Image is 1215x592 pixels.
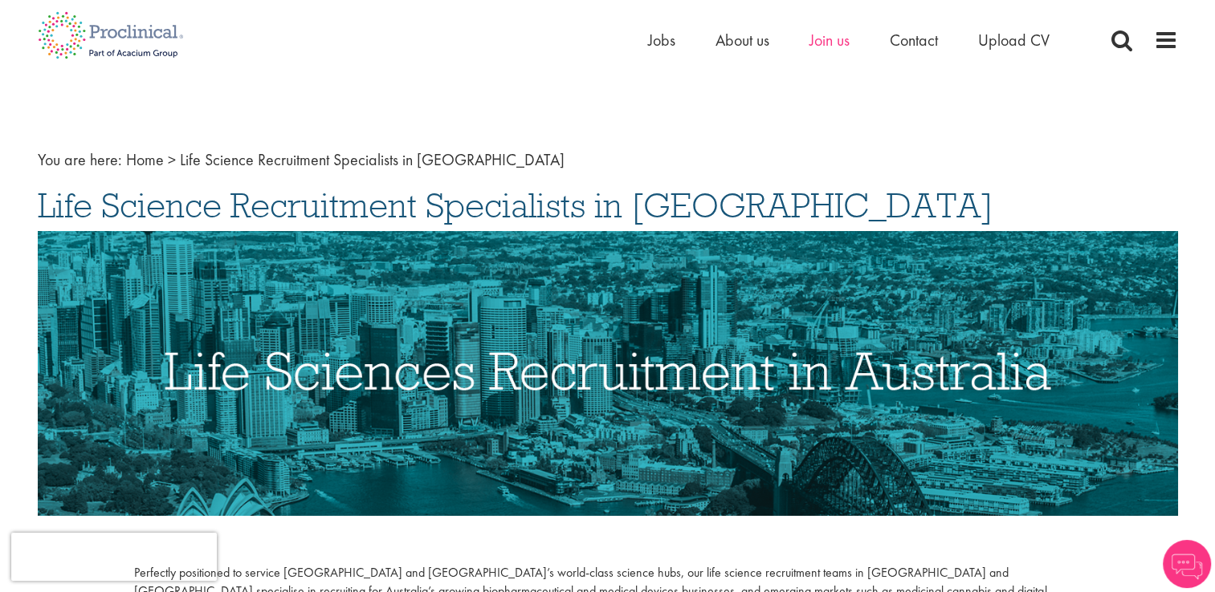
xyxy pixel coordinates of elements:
[38,231,1178,516] img: Life Sciences Recruitment in Australia
[168,149,176,170] span: >
[716,30,769,51] a: About us
[126,149,164,170] a: breadcrumb link
[809,30,850,51] a: Join us
[648,30,675,51] a: Jobs
[38,184,993,227] span: Life Science Recruitment Specialists in [GEOGRAPHIC_DATA]
[978,30,1050,51] a: Upload CV
[1163,540,1211,588] img: Chatbot
[180,149,565,170] span: Life Science Recruitment Specialists in [GEOGRAPHIC_DATA]
[11,533,217,581] iframe: reCAPTCHA
[890,30,938,51] a: Contact
[38,149,122,170] span: You are here:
